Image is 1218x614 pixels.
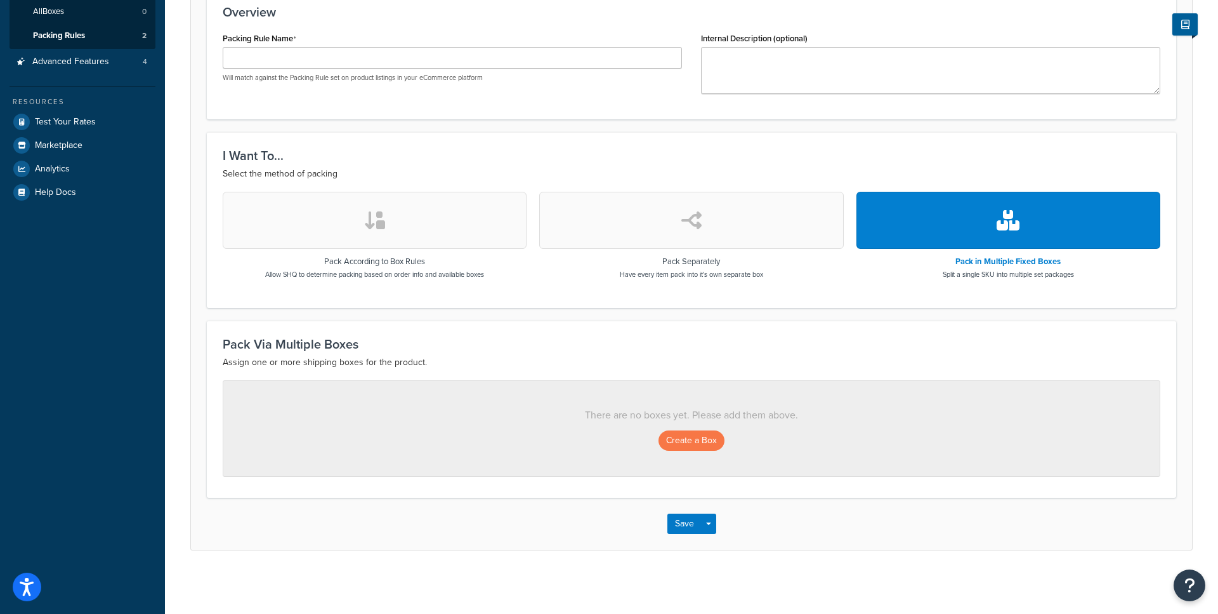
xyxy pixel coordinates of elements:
[1172,13,1198,36] button: Show Help Docs
[658,430,724,451] button: Create a Box
[142,30,147,41] span: 2
[667,514,702,534] button: Save
[223,5,1160,19] h3: Overview
[35,117,96,128] span: Test Your Rates
[701,34,808,43] label: Internal Description (optional)
[265,269,484,279] p: Allow SHQ to determine packing based on order info and available boxes
[223,34,296,44] label: Packing Rule Name
[943,257,1074,266] h3: Pack in Multiple Fixed Boxes
[10,181,155,204] a: Help Docs
[10,50,155,74] a: Advanced Features4
[620,269,763,279] p: Have every item pack into it's own separate box
[223,166,1160,182] p: Select the method of packing
[35,140,82,151] span: Marketplace
[943,269,1074,279] p: Split a single SKU into multiple set packages
[10,97,155,107] div: Resources
[32,57,109,67] span: Advanced Features
[35,187,76,198] span: Help Docs
[10,50,155,74] li: Advanced Features
[223,73,682,83] p: Will match against the Packing Rule set on product listings in your eCommerce platform
[223,337,1160,351] h3: Pack Via Multiple Boxes
[10,110,155,133] a: Test Your Rates
[142,6,147,17] span: 0
[143,57,147,67] span: 4
[1174,570,1205,601] button: Open Resource Center
[265,257,484,266] h3: Pack According to Box Rules
[10,24,155,48] a: Packing Rules2
[223,149,1160,163] h3: I Want To...
[249,406,1134,424] p: There are no boxes yet. Please add them above.
[10,157,155,180] a: Analytics
[33,30,85,41] span: Packing Rules
[35,164,70,175] span: Analytics
[223,355,1160,370] p: Assign one or more shipping boxes for the product.
[620,257,763,266] h3: Pack Separately
[33,6,64,17] span: All Boxes
[10,24,155,48] li: Packing Rules
[10,134,155,157] a: Marketplace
